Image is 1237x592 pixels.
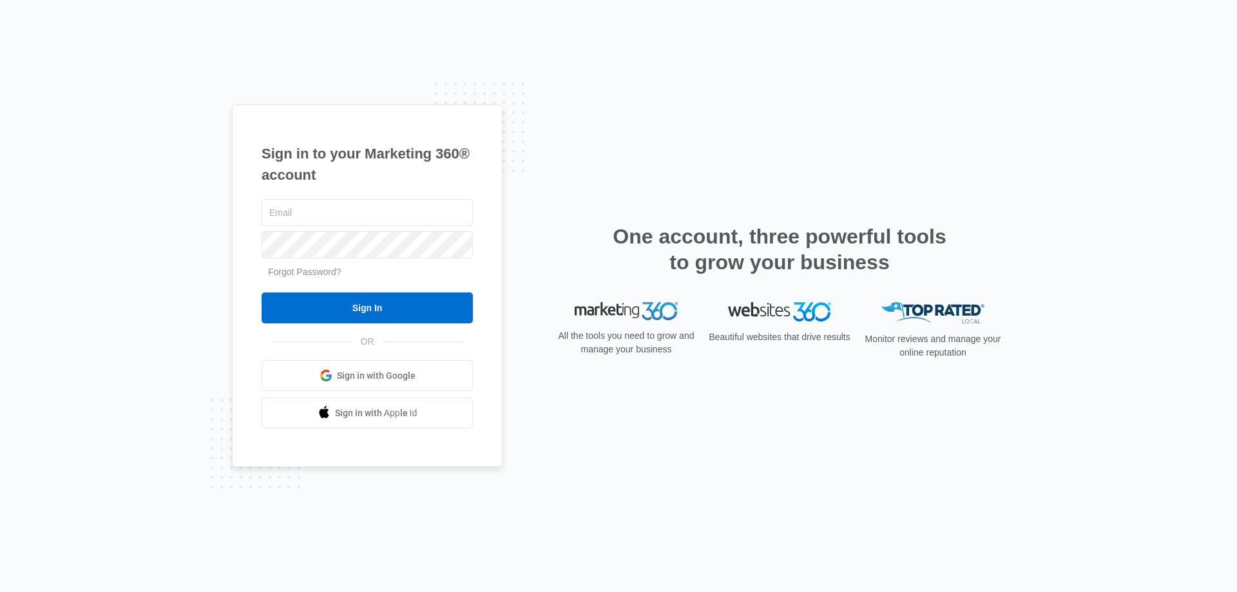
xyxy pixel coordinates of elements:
[262,199,473,226] input: Email
[335,406,417,420] span: Sign in with Apple Id
[881,302,984,323] img: Top Rated Local
[575,302,678,320] img: Marketing 360
[337,369,416,383] span: Sign in with Google
[262,360,473,391] a: Sign in with Google
[262,397,473,428] a: Sign in with Apple Id
[262,292,473,323] input: Sign In
[728,302,831,321] img: Websites 360
[262,143,473,186] h1: Sign in to your Marketing 360® account
[268,267,341,277] a: Forgot Password?
[609,224,950,275] h2: One account, three powerful tools to grow your business
[707,330,852,344] p: Beautiful websites that drive results
[352,335,383,349] span: OR
[861,332,1005,359] p: Monitor reviews and manage your online reputation
[554,329,698,356] p: All the tools you need to grow and manage your business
